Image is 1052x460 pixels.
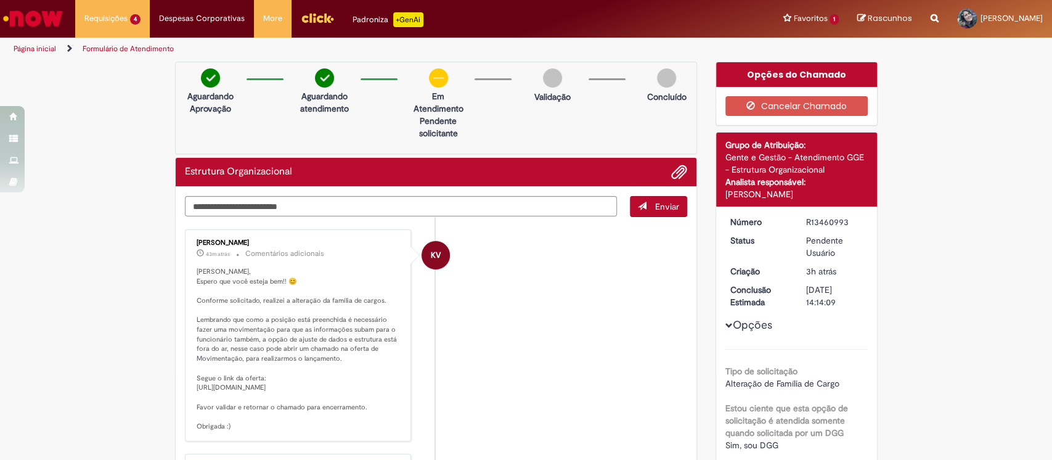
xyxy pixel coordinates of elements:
div: [PERSON_NAME] [725,188,868,200]
span: Alteração de Família de Cargo [725,378,839,389]
div: Karine Vieira [422,241,450,269]
p: Aguardando atendimento [295,90,354,115]
div: Grupo de Atribuição: [725,139,868,151]
dt: Conclusão Estimada [721,284,797,308]
dt: Status [721,234,797,247]
button: Enviar [630,196,687,217]
span: KV [431,240,441,270]
p: Aguardando Aprovação [181,90,240,115]
b: Estou ciente que esta opção de solicitação é atendida somente quando solicitada por um DGG [725,403,848,438]
img: img-circle-grey.png [543,68,562,88]
div: Padroniza [353,12,423,27]
span: [PERSON_NAME] [981,13,1043,23]
a: Rascunhos [857,13,912,25]
img: img-circle-grey.png [657,68,676,88]
img: click_logo_yellow_360x200.png [301,9,334,27]
dt: Criação [721,265,797,277]
time: 29/08/2025 11:10:20 [206,250,230,258]
p: [PERSON_NAME], Espero que você esteja bem!! 😊 Conforme solicitado, realizei a alteração da famíli... [197,267,402,432]
span: Requisições [84,12,128,25]
p: Pendente solicitante [409,115,468,139]
span: Favoritos [793,12,827,25]
span: Enviar [655,201,679,212]
textarea: Digite sua mensagem aqui... [185,196,618,217]
div: Pendente Usuário [806,234,863,259]
img: check-circle-green.png [315,68,334,88]
div: Gente e Gestão - Atendimento GGE - Estrutura Organizacional [725,151,868,176]
img: circle-minus.png [429,68,448,88]
span: Rascunhos [868,12,912,24]
small: Comentários adicionais [245,248,324,259]
span: 4 [130,14,141,25]
div: R13460993 [806,216,863,228]
p: Em Atendimento [409,90,468,115]
ul: Trilhas de página [9,38,692,60]
span: 1 [830,14,839,25]
h2: Estrutura Organizacional Histórico de tíquete [185,166,292,178]
img: check-circle-green.png [201,68,220,88]
span: Sim, sou DGG [725,440,778,451]
span: 43m atrás [206,250,230,258]
button: Adicionar anexos [671,164,687,180]
a: Formulário de Atendimento [83,44,174,54]
img: ServiceNow [1,6,65,31]
a: Página inicial [14,44,56,54]
div: [PERSON_NAME] [197,239,402,247]
button: Cancelar Chamado [725,96,868,116]
time: 29/08/2025 09:14:03 [806,266,836,277]
div: Opções do Chamado [716,62,877,87]
b: Tipo de solicitação [725,366,797,377]
div: 29/08/2025 09:14:03 [806,265,863,277]
span: 3h atrás [806,266,836,277]
p: Validação [534,91,571,103]
div: [DATE] 14:14:09 [806,284,863,308]
span: Despesas Corporativas [159,12,245,25]
p: Concluído [646,91,686,103]
span: More [263,12,282,25]
dt: Número [721,216,797,228]
p: +GenAi [393,12,423,27]
div: Analista responsável: [725,176,868,188]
